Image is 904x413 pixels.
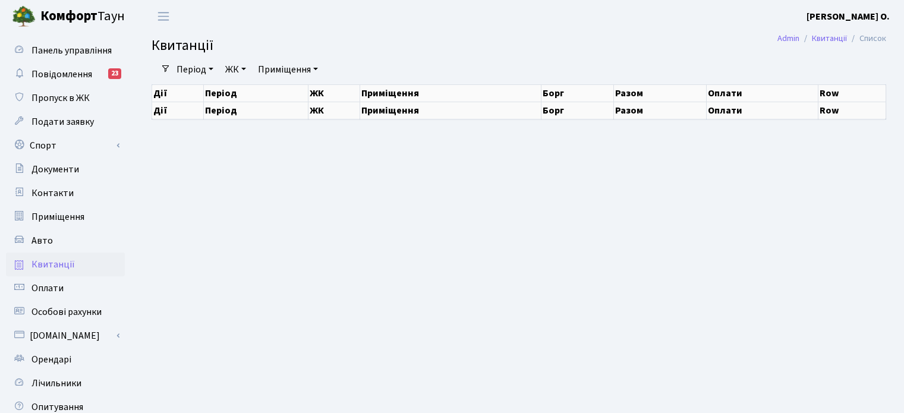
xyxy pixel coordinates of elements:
a: Орендарі [6,348,125,371]
span: Пропуск в ЖК [32,92,90,105]
th: Період [203,102,308,119]
a: Панель управління [6,39,125,62]
th: Row [818,84,886,102]
th: Приміщення [360,84,541,102]
a: Подати заявку [6,110,125,134]
a: Пропуск в ЖК [6,86,125,110]
th: ЖК [308,102,360,119]
span: Квитанції [32,258,75,271]
span: Приміщення [32,210,84,223]
a: Лічильники [6,371,125,395]
th: Row [818,102,886,119]
th: Разом [614,84,706,102]
a: Контакти [6,181,125,205]
a: Спорт [6,134,125,157]
th: Дії [152,102,204,119]
th: Оплати [706,102,818,119]
th: Період [203,84,308,102]
button: Переключити навігацію [149,7,178,26]
span: Оплати [32,282,64,295]
a: Оплати [6,276,125,300]
a: [PERSON_NAME] О. [807,10,890,24]
span: Орендарі [32,353,71,366]
b: [PERSON_NAME] О. [807,10,890,23]
a: Квитанції [812,32,847,45]
span: Повідомлення [32,68,92,81]
img: logo.png [12,5,36,29]
th: Борг [541,102,614,119]
a: [DOMAIN_NAME] [6,324,125,348]
span: Контакти [32,187,74,200]
span: Квитанції [152,35,213,56]
a: Період [172,59,218,80]
li: Список [847,32,886,45]
th: Приміщення [360,102,541,119]
th: Дії [152,84,204,102]
th: Разом [614,102,706,119]
a: Квитанції [6,253,125,276]
a: Admin [777,32,799,45]
th: ЖК [308,84,360,102]
a: Документи [6,157,125,181]
a: Повідомлення23 [6,62,125,86]
span: Панель управління [32,44,112,57]
th: Борг [541,84,614,102]
a: Особові рахунки [6,300,125,324]
a: Авто [6,229,125,253]
th: Оплати [706,84,818,102]
a: Приміщення [6,205,125,229]
span: Особові рахунки [32,305,102,319]
nav: breadcrumb [760,26,904,51]
b: Комфорт [40,7,97,26]
div: 23 [108,68,121,79]
a: ЖК [221,59,251,80]
a: Приміщення [253,59,323,80]
span: Лічильники [32,377,81,390]
span: Таун [40,7,125,27]
span: Подати заявку [32,115,94,128]
span: Документи [32,163,79,176]
span: Авто [32,234,53,247]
